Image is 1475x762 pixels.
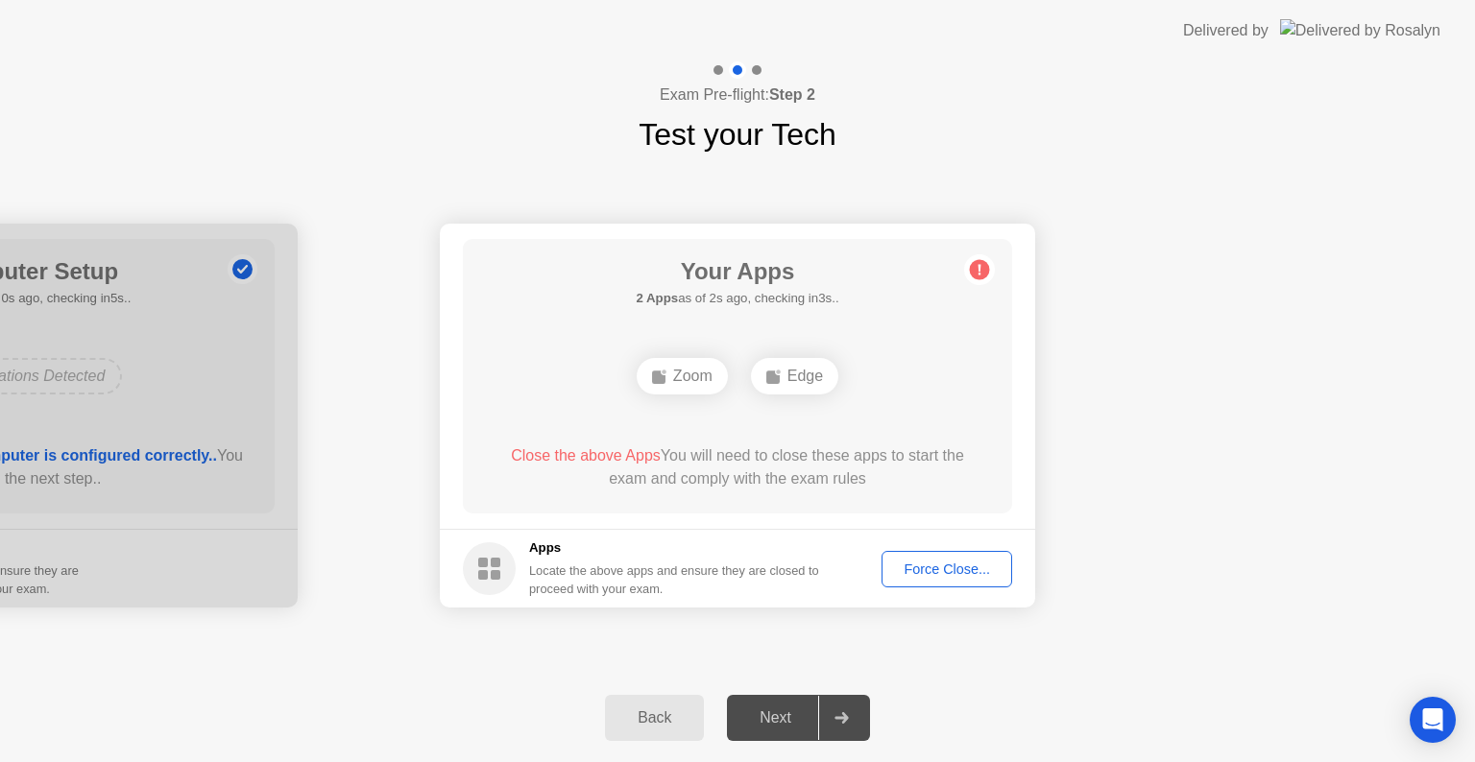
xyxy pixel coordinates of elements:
h1: Your Apps [636,254,838,289]
div: Locate the above apps and ensure they are closed to proceed with your exam. [529,561,820,598]
h4: Exam Pre-flight: [660,83,815,107]
div: Force Close... [888,561,1005,577]
b: Step 2 [769,86,815,103]
h5: as of 2s ago, checking in3s.. [636,289,838,308]
div: Back [611,709,698,726]
h1: Test your Tech [639,111,836,157]
div: Edge [751,358,838,394]
button: Next [727,695,870,741]
button: Back [605,695,704,741]
img: Delivered by Rosalyn [1280,19,1440,41]
div: Delivered by [1183,19,1269,42]
b: 2 Apps [636,291,678,305]
span: Close the above Apps [511,447,661,464]
button: Force Close... [882,551,1012,587]
h5: Apps [529,538,820,558]
div: You will need to close these apps to start the exam and comply with the exam rules [491,444,985,490]
div: Open Intercom Messenger [1410,697,1456,743]
div: Next [733,709,818,726]
div: Zoom [637,358,728,394]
